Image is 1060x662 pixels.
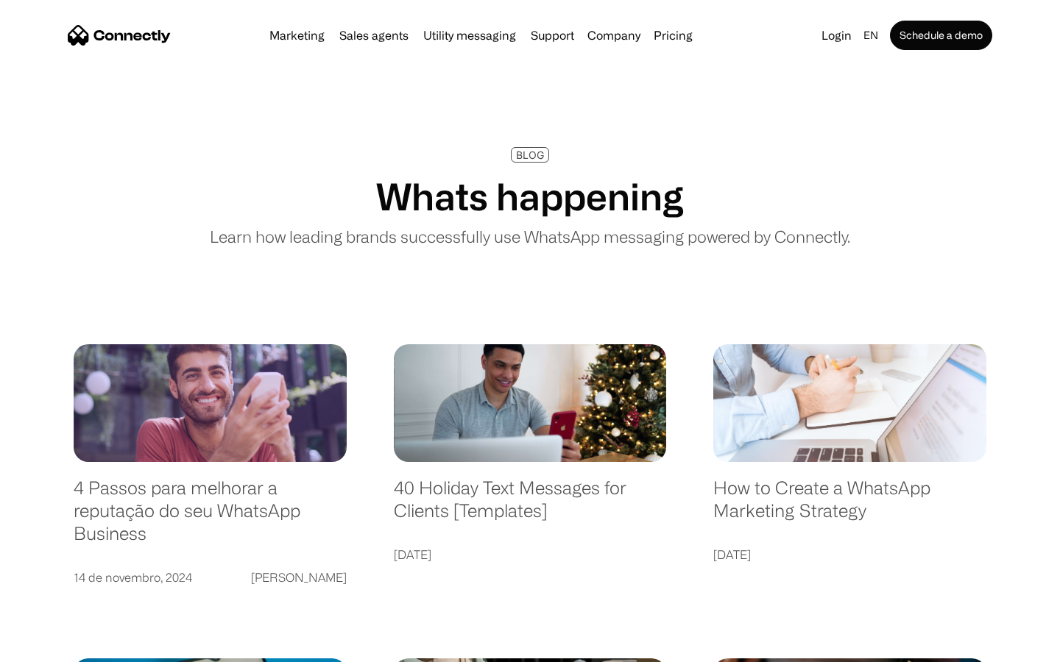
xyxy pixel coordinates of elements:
h1: Whats happening [376,174,684,218]
a: Utility messaging [417,29,522,41]
a: 4 Passos para melhorar a reputação do seu WhatsApp Business [74,477,347,559]
a: Support [525,29,580,41]
aside: Language selected: English [15,636,88,657]
a: Schedule a demo [890,21,992,50]
a: How to Create a WhatsApp Marketing Strategy [713,477,986,536]
a: Login [816,25,858,46]
a: Pricing [648,29,699,41]
a: 40 Holiday Text Messages for Clients [Templates] [394,477,667,536]
ul: Language list [29,636,88,657]
div: [DATE] [394,544,431,565]
p: Learn how leading brands successfully use WhatsApp messaging powered by Connectly. [210,224,850,249]
div: [PERSON_NAME] [251,567,347,588]
div: [DATE] [713,544,751,565]
div: 14 de novembro, 2024 [74,567,192,588]
div: BLOG [516,149,544,160]
div: en [863,25,878,46]
a: Marketing [264,29,331,41]
div: Company [587,25,640,46]
a: Sales agents [333,29,414,41]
